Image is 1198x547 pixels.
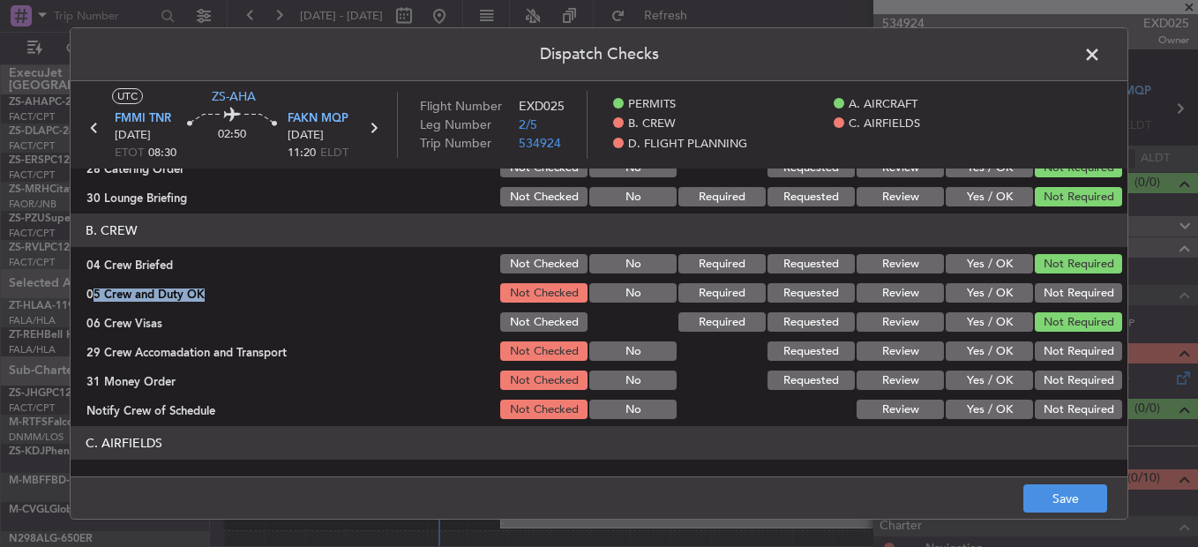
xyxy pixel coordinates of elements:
[857,371,944,390] button: Review
[857,283,944,303] button: Review
[946,187,1033,206] button: Yes / OK
[1035,400,1122,419] button: Not Required
[857,254,944,273] button: Review
[71,28,1127,81] header: Dispatch Checks
[946,254,1033,273] button: Yes / OK
[857,341,944,361] button: Review
[1035,187,1122,206] button: Not Required
[946,341,1033,361] button: Yes / OK
[1035,283,1122,303] button: Not Required
[946,371,1033,390] button: Yes / OK
[1035,341,1122,361] button: Not Required
[1035,312,1122,332] button: Not Required
[1023,484,1107,513] button: Save
[1035,254,1122,273] button: Not Required
[849,116,920,133] span: C. AIRFIELDS
[946,312,1033,332] button: Yes / OK
[1035,371,1122,390] button: Not Required
[946,283,1033,303] button: Yes / OK
[857,400,944,419] button: Review
[857,312,944,332] button: Review
[946,400,1033,419] button: Yes / OK
[857,187,944,206] button: Review
[849,96,917,114] span: A. AIRCRAFT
